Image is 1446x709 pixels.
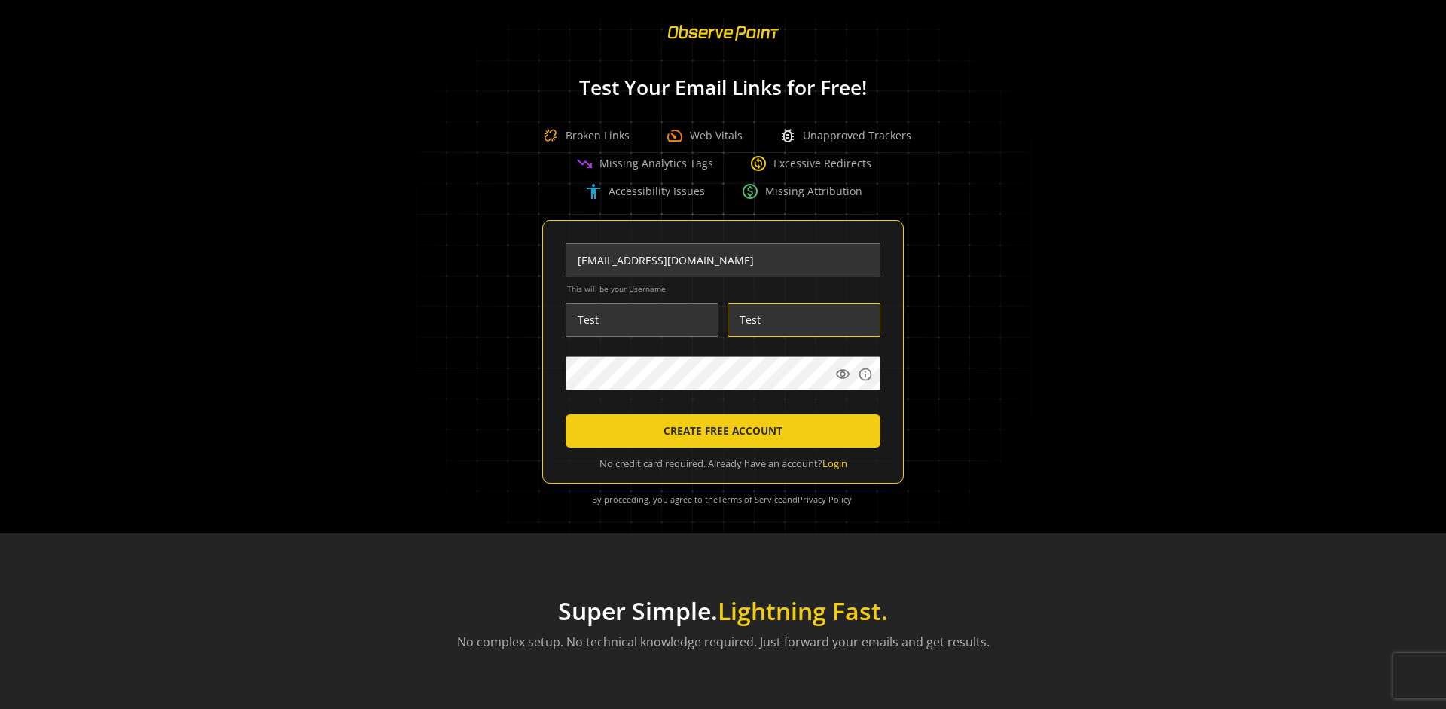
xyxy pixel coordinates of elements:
h1: Test Your Email Links for Free! [392,77,1054,99]
a: Privacy Policy [798,494,852,505]
span: trending_down [575,154,593,173]
input: Last Name * [728,303,880,337]
div: Accessibility Issues [584,182,705,200]
span: paid [741,182,759,200]
span: bug_report [779,127,797,145]
img: Broken Link [535,121,566,151]
a: Terms of Service [718,494,782,505]
div: By proceeding, you agree to the and . [561,484,885,515]
button: CREATE FREE ACCOUNT [566,414,880,448]
h1: Super Simple. [457,597,990,625]
span: accessibility [584,182,602,200]
span: change_circle [749,154,767,173]
span: Lightning Fast. [718,594,888,627]
mat-icon: visibility [835,367,850,382]
span: CREATE FREE ACCOUNT [664,417,782,445]
a: Login [822,457,847,470]
div: No credit card required. Already have an account? [566,457,880,471]
div: Unapproved Trackers [779,127,911,145]
a: ObservePoint Homepage [658,35,789,49]
span: This will be your Username [567,283,880,294]
input: First Name * [566,303,718,337]
div: Broken Links [535,121,630,151]
div: Missing Analytics Tags [575,154,713,173]
p: No complex setup. No technical knowledge required. Just forward your emails and get results. [457,633,990,651]
div: Web Vitals [666,127,743,145]
mat-icon: info [858,367,873,382]
input: Email Address (name@work-email.com) * [566,243,880,277]
span: speed [666,127,684,145]
div: Missing Attribution [741,182,862,200]
div: Excessive Redirects [749,154,871,173]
